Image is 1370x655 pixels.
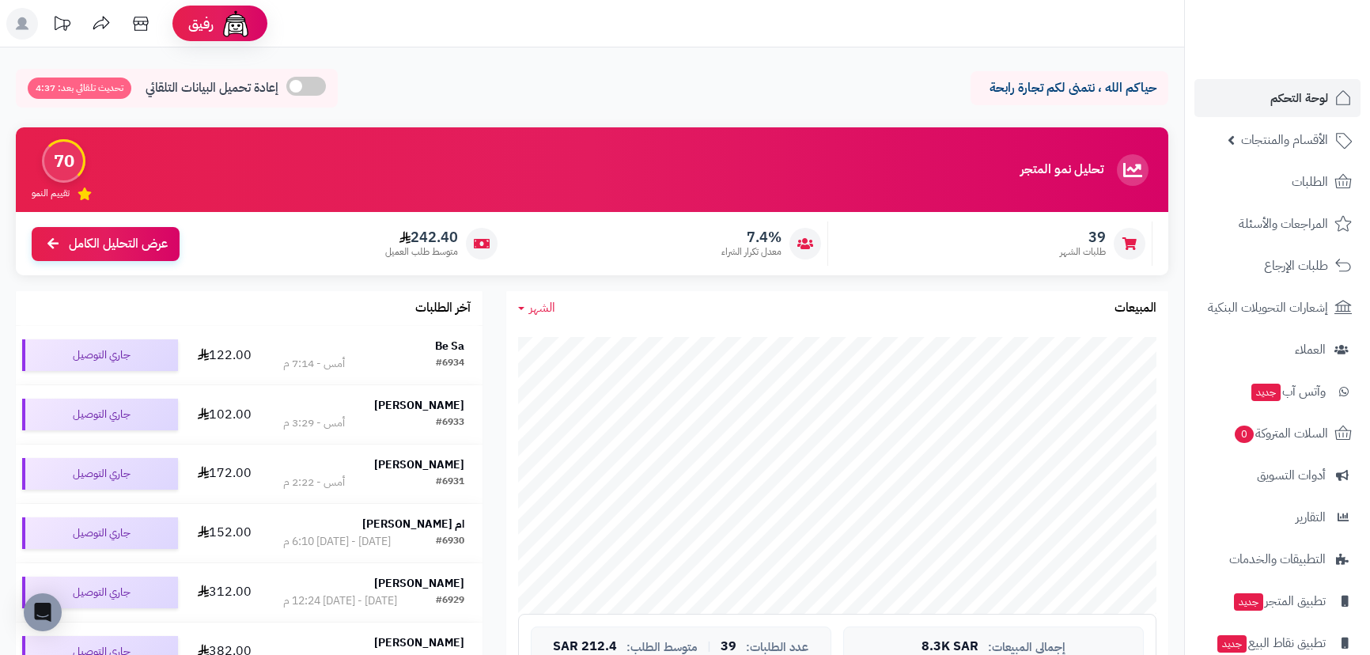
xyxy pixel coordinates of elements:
[553,640,617,654] span: 212.4 SAR
[28,78,131,99] span: تحديث تلقائي بعد: 4:37
[184,563,265,622] td: 312.00
[42,8,81,44] a: تحديثات المنصة
[385,245,458,259] span: متوسط طلب العميل
[436,356,464,372] div: #6934
[1295,339,1326,361] span: العملاء
[1194,582,1361,620] a: تطبيق المتجرجديد
[1060,245,1106,259] span: طلبات الشهر
[1194,456,1361,494] a: أدوات التسويق
[184,504,265,562] td: 152.00
[283,593,397,609] div: [DATE] - [DATE] 12:24 م
[436,593,464,609] div: #6929
[374,634,464,651] strong: [PERSON_NAME]
[1194,205,1361,243] a: المراجعات والأسئلة
[1233,422,1328,445] span: السلات المتروكة
[1208,297,1328,319] span: إشعارات التحويلات البنكية
[385,229,458,246] span: 242.40
[69,235,168,253] span: عرض التحليل الكامل
[32,187,70,200] span: تقييم النمو
[1241,129,1328,151] span: الأقسام والمنتجات
[1216,632,1326,654] span: تطبيق نقاط البيع
[184,445,265,503] td: 172.00
[1194,163,1361,201] a: الطلبات
[435,338,464,354] strong: Be Sa
[374,397,464,414] strong: [PERSON_NAME]
[626,641,698,654] span: متوسط الطلب:
[283,534,391,550] div: [DATE] - [DATE] 6:10 م
[1264,255,1328,277] span: طلبات الإرجاع
[721,229,782,246] span: 7.4%
[1060,229,1106,246] span: 39
[1292,171,1328,193] span: الطلبات
[184,385,265,444] td: 102.00
[982,79,1156,97] p: حياكم الله ، نتمنى لكم تجارة رابحة
[1194,289,1361,327] a: إشعارات التحويلات البنكية
[32,227,180,261] a: عرض التحليل الكامل
[1194,540,1361,578] a: التطبيقات والخدمات
[1250,381,1326,403] span: وآتس آب
[1194,247,1361,285] a: طلبات الإرجاع
[1217,635,1247,653] span: جديد
[1194,415,1361,452] a: السلات المتروكة0
[988,641,1065,654] span: إجمالي المبيعات:
[922,640,978,654] span: 8.3K SAR
[220,8,252,40] img: ai-face.png
[24,593,62,631] div: Open Intercom Messenger
[283,475,345,490] div: أمس - 2:22 م
[1234,593,1263,611] span: جديد
[721,640,736,654] span: 39
[1020,163,1103,177] h3: تحليل نمو المتجر
[362,516,464,532] strong: ام [PERSON_NAME]
[1257,464,1326,487] span: أدوات التسويق
[374,456,464,473] strong: [PERSON_NAME]
[518,299,555,317] a: الشهر
[746,641,808,654] span: عدد الطلبات:
[1115,301,1156,316] h3: المبيعات
[1270,87,1328,109] span: لوحة التحكم
[721,245,782,259] span: معدل تكرار الشراء
[22,517,178,549] div: جاري التوصيل
[1194,331,1361,369] a: العملاء
[374,575,464,592] strong: [PERSON_NAME]
[22,339,178,371] div: جاري التوصيل
[1235,426,1254,443] span: 0
[1194,79,1361,117] a: لوحة التحكم
[1251,384,1281,401] span: جديد
[1194,498,1361,536] a: التقارير
[436,475,464,490] div: #6931
[184,326,265,384] td: 122.00
[188,14,214,33] span: رفيق
[22,458,178,490] div: جاري التوصيل
[1262,43,1355,76] img: logo-2.png
[1229,548,1326,570] span: التطبيقات والخدمات
[436,415,464,431] div: #6933
[283,356,345,372] div: أمس - 7:14 م
[1232,590,1326,612] span: تطبيق المتجر
[283,415,345,431] div: أمس - 3:29 م
[22,577,178,608] div: جاري التوصيل
[1296,506,1326,528] span: التقارير
[146,79,278,97] span: إعادة تحميل البيانات التلقائي
[707,641,711,653] span: |
[436,534,464,550] div: #6930
[22,399,178,430] div: جاري التوصيل
[1194,373,1361,411] a: وآتس آبجديد
[529,298,555,317] span: الشهر
[415,301,471,316] h3: آخر الطلبات
[1239,213,1328,235] span: المراجعات والأسئلة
